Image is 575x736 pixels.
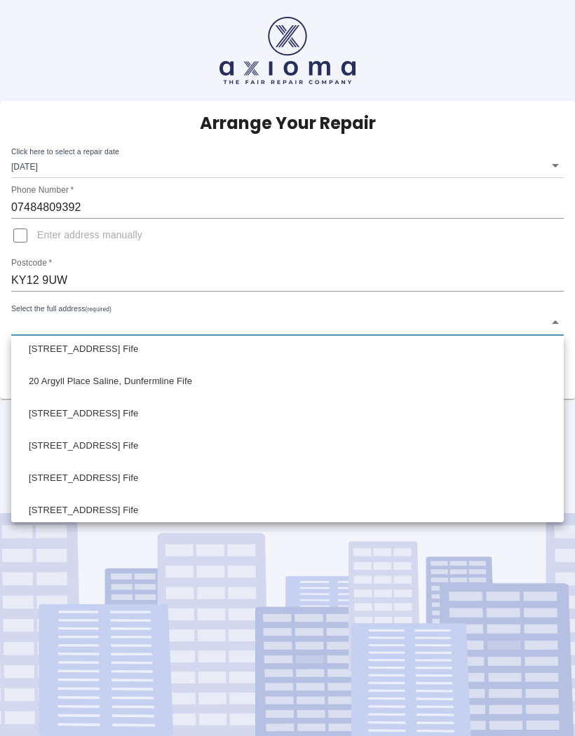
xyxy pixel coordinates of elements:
[15,494,560,526] li: [STREET_ADDRESS] Fife
[15,333,560,365] li: [STREET_ADDRESS] Fife
[15,365,560,397] li: 20 Argyll Place Saline, Dunfermline Fife
[15,462,560,494] li: [STREET_ADDRESS] Fife
[15,397,560,430] li: [STREET_ADDRESS] Fife
[15,430,560,462] li: [STREET_ADDRESS] Fife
